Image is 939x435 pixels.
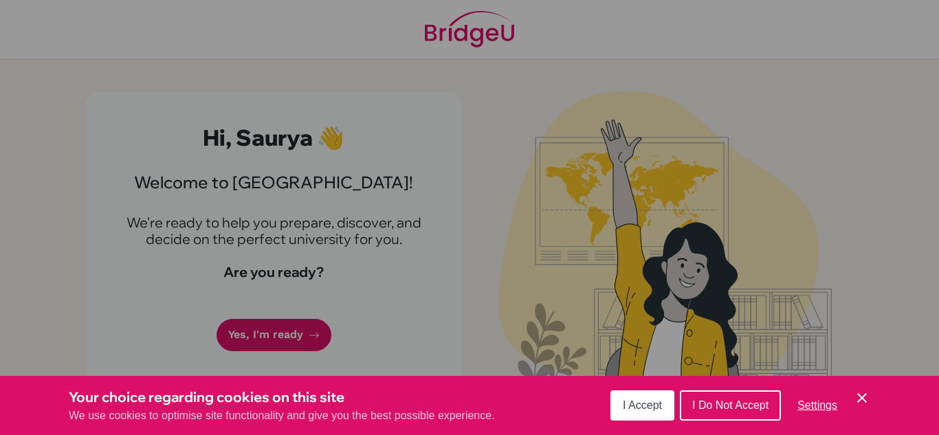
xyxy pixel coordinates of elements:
[69,387,495,408] h3: Your choice regarding cookies on this site
[786,392,848,419] button: Settings
[692,399,769,411] span: I Do Not Accept
[797,399,837,411] span: Settings
[69,408,495,424] p: We use cookies to optimise site functionality and give you the best possible experience.
[680,390,781,421] button: I Do Not Accept
[854,390,870,406] button: Save and close
[610,390,674,421] button: I Accept
[623,399,662,411] span: I Accept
